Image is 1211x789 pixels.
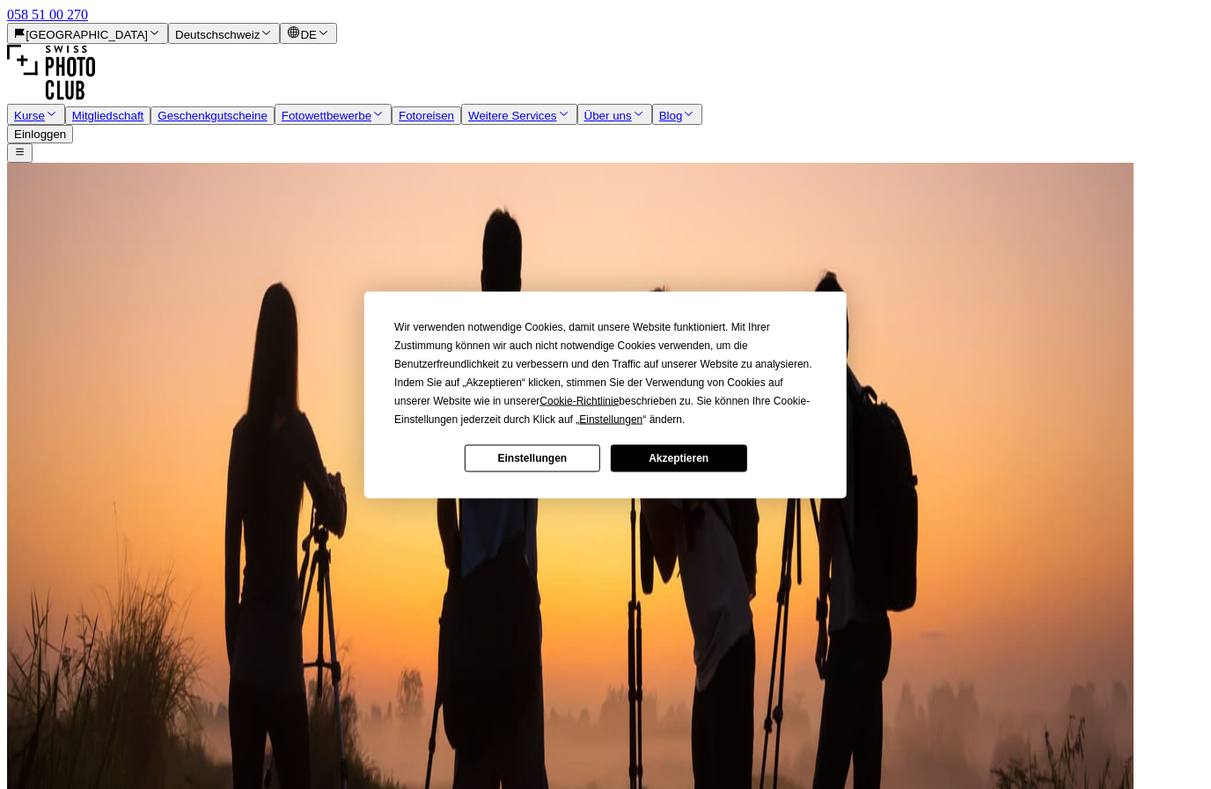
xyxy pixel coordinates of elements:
[364,291,847,498] div: Cookie Consent Prompt
[394,318,817,428] div: Wir verwenden notwendige Cookies, damit unsere Website funktioniert. Mit Ihrer Zustimmung können ...
[539,394,619,406] span: Cookie-Richtlinie
[611,444,746,471] button: Akzeptieren
[465,444,600,471] button: Einstellungen
[579,413,642,425] span: Einstellungen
